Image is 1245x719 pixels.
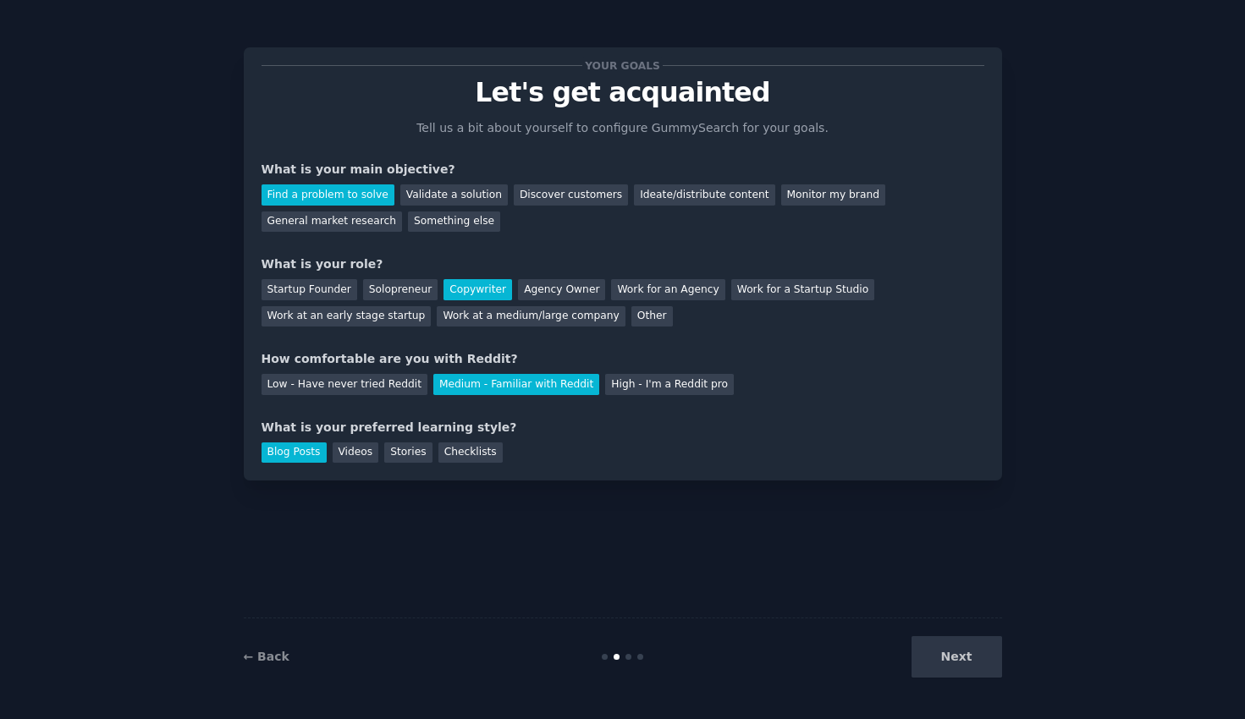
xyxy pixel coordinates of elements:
[400,184,508,206] div: Validate a solution
[262,78,984,107] p: Let's get acquainted
[363,279,438,300] div: Solopreneur
[781,184,885,206] div: Monitor my brand
[262,374,427,395] div: Low - Have never tried Reddit
[437,306,625,327] div: Work at a medium/large company
[262,419,984,436] div: What is your preferred learning style?
[518,279,605,300] div: Agency Owner
[438,442,503,464] div: Checklists
[443,279,512,300] div: Copywriter
[582,57,664,74] span: Your goals
[611,279,724,300] div: Work for an Agency
[631,306,673,327] div: Other
[262,350,984,368] div: How comfortable are you with Reddit?
[262,255,984,273] div: What is your role?
[262,161,984,178] div: What is your main objective?
[408,211,500,233] div: Something else
[384,442,432,464] div: Stories
[410,119,836,137] p: Tell us a bit about yourself to configure GummySearch for your goals.
[244,650,289,663] a: ← Back
[262,184,394,206] div: Find a problem to solve
[262,442,327,464] div: Blog Posts
[262,279,357,300] div: Startup Founder
[605,374,734,395] div: High - I'm a Reddit pro
[634,184,774,206] div: Ideate/distribute content
[514,184,628,206] div: Discover customers
[433,374,599,395] div: Medium - Familiar with Reddit
[333,442,379,464] div: Videos
[731,279,874,300] div: Work for a Startup Studio
[262,306,432,327] div: Work at an early stage startup
[262,211,403,233] div: General market research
